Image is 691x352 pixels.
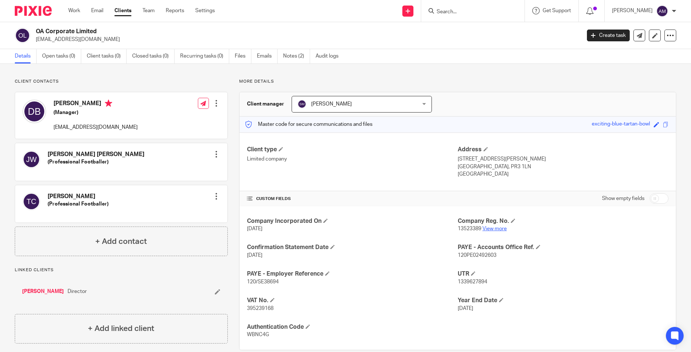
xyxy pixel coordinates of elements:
[458,226,481,231] span: 13523389
[91,7,103,14] a: Email
[247,196,458,202] h4: CUSTOM FIELDS
[42,49,81,63] a: Open tasks (0)
[436,9,502,15] input: Search
[68,288,87,295] span: Director
[247,306,274,311] span: 395239168
[247,226,262,231] span: [DATE]
[23,100,46,123] img: svg%3E
[458,217,668,225] h4: Company Reg. No.
[15,49,37,63] a: Details
[195,7,215,14] a: Settings
[311,101,352,107] span: [PERSON_NAME]
[458,279,487,284] span: 1339627894
[602,195,644,202] label: Show empty fields
[316,49,344,63] a: Audit logs
[298,100,306,108] img: svg%3E
[22,288,64,295] a: [PERSON_NAME]
[458,146,668,153] h4: Address
[36,36,576,43] p: [EMAIL_ADDRESS][DOMAIN_NAME]
[95,236,147,247] h4: + Add contact
[68,7,80,14] a: Work
[235,49,251,63] a: Files
[458,244,668,251] h4: PAYE - Accounts Office Ref.
[247,244,458,251] h4: Confirmation Statement Date
[23,151,40,168] img: svg%3E
[88,323,154,334] h4: + Add linked client
[87,49,127,63] a: Client tasks (0)
[166,7,184,14] a: Reports
[36,28,468,35] h2: OA Corporate Limited
[458,297,668,304] h4: Year End Date
[54,124,138,131] p: [EMAIL_ADDRESS][DOMAIN_NAME]
[48,158,144,166] h5: (Professional Footballer)
[48,151,144,158] h4: [PERSON_NAME] [PERSON_NAME]
[105,100,112,107] i: Primary
[458,306,473,311] span: [DATE]
[458,170,668,178] p: [GEOGRAPHIC_DATA]
[245,121,372,128] p: Master code for secure communications and files
[656,5,668,17] img: svg%3E
[23,193,40,210] img: svg%3E
[257,49,278,63] a: Emails
[15,28,30,43] img: svg%3E
[54,100,138,109] h4: [PERSON_NAME]
[458,253,496,258] span: 120PE02492603
[247,279,279,284] span: 120/SE38694
[247,332,269,337] span: WBNC4G
[114,7,131,14] a: Clients
[247,146,458,153] h4: Client type
[482,226,507,231] a: View more
[15,6,52,16] img: Pixie
[239,79,676,84] p: More details
[247,297,458,304] h4: VAT No.
[592,120,650,129] div: exciting-blue-tartan-bowl
[142,7,155,14] a: Team
[458,270,668,278] h4: UTR
[543,8,571,13] span: Get Support
[15,267,228,273] p: Linked clients
[247,100,284,108] h3: Client manager
[247,217,458,225] h4: Company Incorporated On
[612,7,653,14] p: [PERSON_NAME]
[247,253,262,258] span: [DATE]
[48,193,109,200] h4: [PERSON_NAME]
[458,163,668,170] p: [GEOGRAPHIC_DATA], PR3 1LN
[283,49,310,63] a: Notes (2)
[247,155,458,163] p: Limited company
[247,270,458,278] h4: PAYE - Employer Reference
[54,109,138,116] h5: (Manager)
[180,49,229,63] a: Recurring tasks (0)
[15,79,228,84] p: Client contacts
[48,200,109,208] h5: (Professional Footballer)
[587,30,630,41] a: Create task
[458,155,668,163] p: [STREET_ADDRESS][PERSON_NAME]
[247,323,458,331] h4: Authentication Code
[132,49,175,63] a: Closed tasks (0)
